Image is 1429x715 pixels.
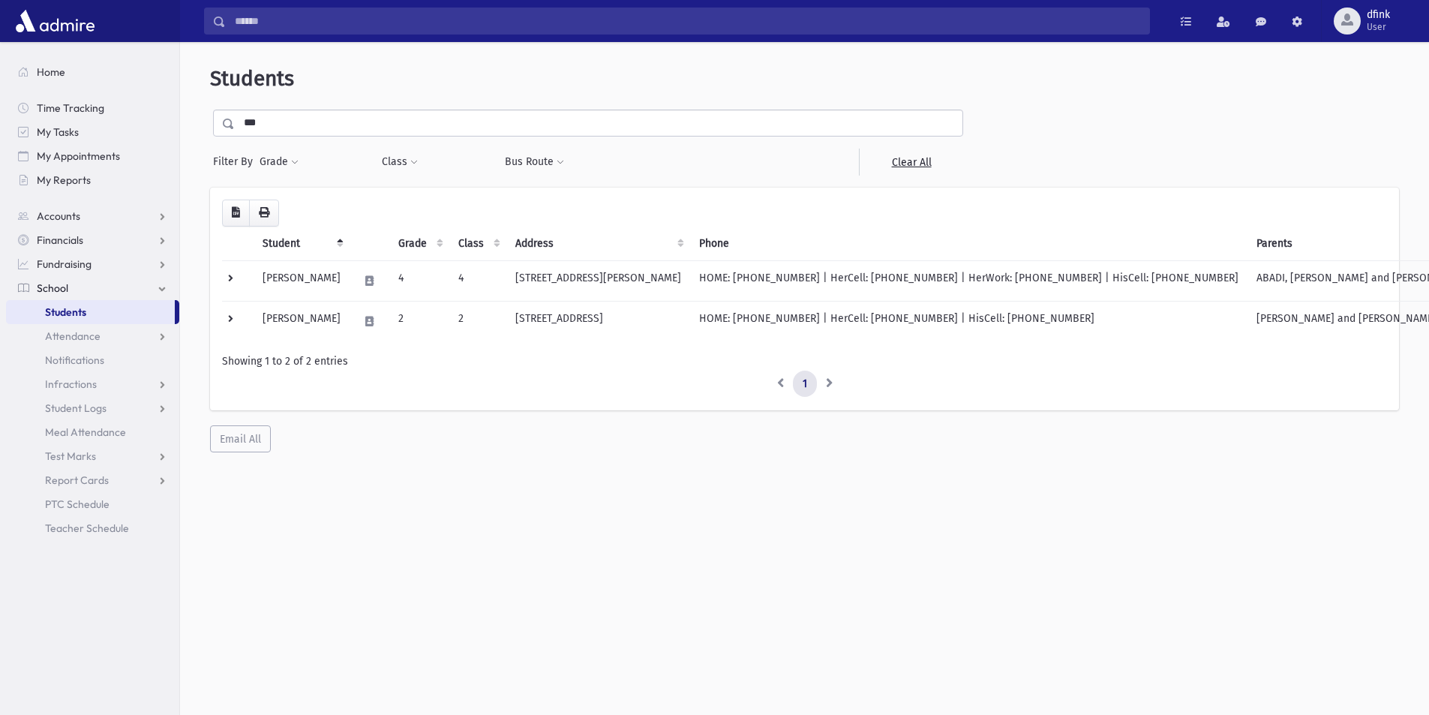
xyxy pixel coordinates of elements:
[45,329,101,343] span: Attendance
[226,8,1149,35] input: Search
[254,301,350,341] td: [PERSON_NAME]
[210,66,294,91] span: Students
[37,209,80,223] span: Accounts
[12,6,98,36] img: AdmirePro
[45,473,109,487] span: Report Cards
[6,324,179,348] a: Attendance
[254,227,350,261] th: Student: activate to sort column descending
[6,252,179,276] a: Fundraising
[45,377,97,391] span: Infractions
[213,154,259,170] span: Filter By
[37,173,91,187] span: My Reports
[6,420,179,444] a: Meal Attendance
[6,492,179,516] a: PTC Schedule
[1367,21,1390,33] span: User
[210,425,271,452] button: Email All
[859,149,963,176] a: Clear All
[6,276,179,300] a: School
[37,233,83,247] span: Financials
[45,353,104,367] span: Notifications
[259,149,299,176] button: Grade
[6,204,179,228] a: Accounts
[6,144,179,168] a: My Appointments
[45,401,107,415] span: Student Logs
[6,468,179,492] a: Report Cards
[45,497,110,511] span: PTC Schedule
[6,168,179,192] a: My Reports
[690,227,1247,261] th: Phone
[254,260,350,301] td: [PERSON_NAME]
[690,260,1247,301] td: HOME: [PHONE_NUMBER] | HerCell: [PHONE_NUMBER] | HerWork: [PHONE_NUMBER] | HisCell: [PHONE_NUMBER]
[504,149,565,176] button: Bus Route
[222,353,1387,369] div: Showing 1 to 2 of 2 entries
[37,281,68,295] span: School
[449,260,506,301] td: 4
[506,301,690,341] td: [STREET_ADDRESS]
[6,96,179,120] a: Time Tracking
[37,257,92,271] span: Fundraising
[449,227,506,261] th: Class: activate to sort column ascending
[249,200,279,227] button: Print
[45,449,96,463] span: Test Marks
[449,301,506,341] td: 2
[389,227,449,261] th: Grade: activate to sort column ascending
[37,125,79,139] span: My Tasks
[6,300,175,324] a: Students
[222,200,250,227] button: CSV
[6,120,179,144] a: My Tasks
[6,372,179,396] a: Infractions
[6,60,179,84] a: Home
[6,228,179,252] a: Financials
[793,371,817,398] a: 1
[6,348,179,372] a: Notifications
[1367,9,1390,21] span: dfink
[37,149,120,163] span: My Appointments
[381,149,419,176] button: Class
[389,260,449,301] td: 4
[6,396,179,420] a: Student Logs
[37,101,104,115] span: Time Tracking
[506,260,690,301] td: [STREET_ADDRESS][PERSON_NAME]
[6,444,179,468] a: Test Marks
[45,521,129,535] span: Teacher Schedule
[389,301,449,341] td: 2
[45,425,126,439] span: Meal Attendance
[45,305,86,319] span: Students
[6,516,179,540] a: Teacher Schedule
[37,65,65,79] span: Home
[506,227,690,261] th: Address: activate to sort column ascending
[690,301,1247,341] td: HOME: [PHONE_NUMBER] | HerCell: [PHONE_NUMBER] | HisCell: [PHONE_NUMBER]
